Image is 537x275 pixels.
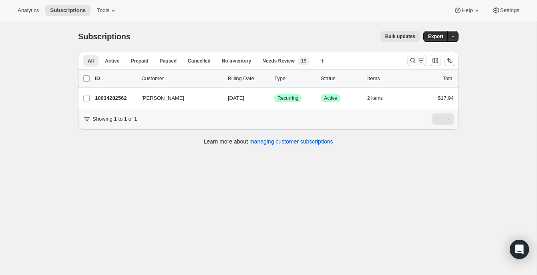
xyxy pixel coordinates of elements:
span: Export [428,33,443,40]
span: Paused [159,58,177,64]
span: No inventory [222,58,251,64]
button: Sort the results [444,55,455,66]
span: [PERSON_NAME] [141,94,184,102]
p: Status [321,75,361,83]
button: Create new view [316,55,329,67]
span: 2 items [367,95,383,101]
span: [DATE] [228,95,244,101]
span: Active [324,95,337,101]
span: All [88,58,94,64]
nav: Pagination [432,113,454,125]
p: Learn more about [204,137,333,146]
button: 2 items [367,93,392,104]
span: Subscriptions [78,32,131,41]
div: 10034282562[PERSON_NAME][DATE]SuccessRecurringSuccessActive2 items$17.94 [95,93,454,104]
span: Analytics [18,7,39,14]
p: 10034282562 [95,94,135,102]
div: Open Intercom Messenger [510,240,529,259]
p: Customer [141,75,221,83]
span: Active [105,58,119,64]
span: Prepaid [131,58,148,64]
span: Subscriptions [50,7,86,14]
button: Analytics [13,5,44,16]
p: Total [443,75,454,83]
button: Subscriptions [45,5,91,16]
button: [PERSON_NAME] [137,92,217,105]
span: 19 [301,58,306,64]
span: Needs Review [262,58,295,64]
button: Help [449,5,485,16]
div: Type [274,75,314,83]
p: ID [95,75,135,83]
button: Settings [487,5,524,16]
button: Tools [92,5,122,16]
span: Tools [97,7,109,14]
p: Showing 1 to 1 of 1 [93,115,137,123]
div: IDCustomerBilling DateTypeStatusItemsTotal [95,75,454,83]
button: Bulk updates [380,31,420,42]
span: $17.94 [438,95,454,101]
span: Recurring [278,95,298,101]
p: Billing Date [228,75,268,83]
span: Settings [500,7,519,14]
button: Search and filter results [407,55,426,66]
div: Items [367,75,407,83]
button: Export [423,31,448,42]
button: Customize table column order and visibility [430,55,441,66]
span: Cancelled [188,58,211,64]
span: Bulk updates [385,33,415,40]
span: Help [462,7,473,14]
a: managing customer subscriptions [249,138,333,145]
